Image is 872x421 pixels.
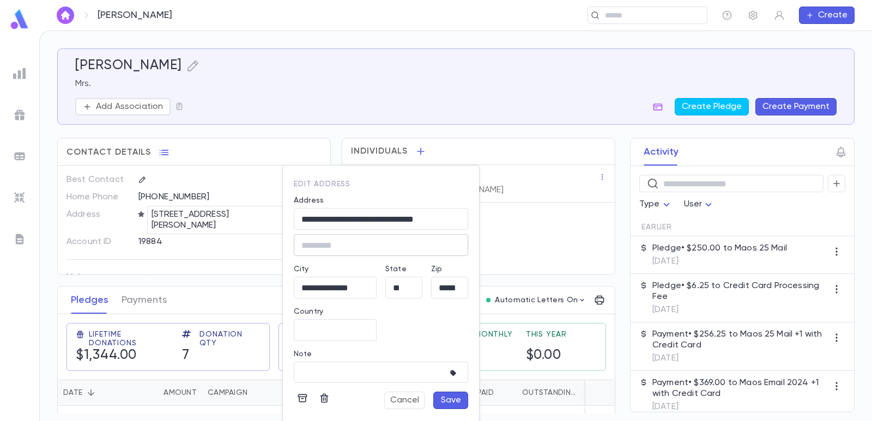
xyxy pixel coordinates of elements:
button: Save [433,392,468,409]
label: Note [294,350,312,358]
label: City [294,265,309,273]
label: Zip [431,265,442,273]
button: Cancel [384,392,425,409]
span: edit address [294,180,350,188]
label: Address [294,196,324,205]
label: State [385,265,407,273]
label: Country [294,307,323,316]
